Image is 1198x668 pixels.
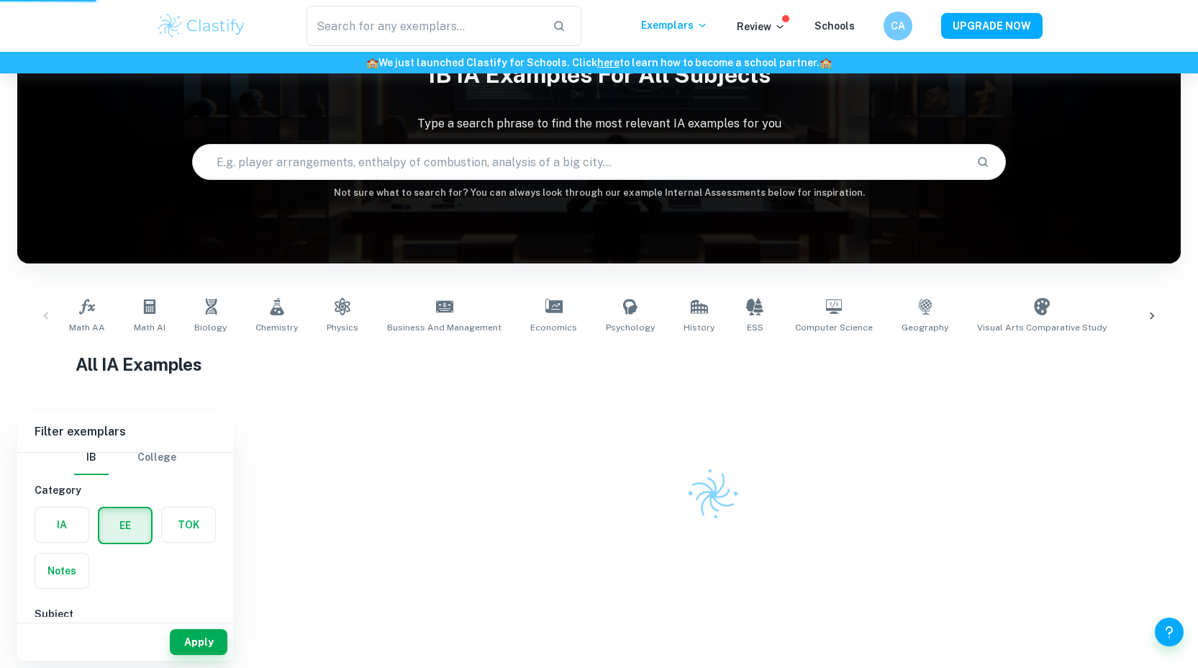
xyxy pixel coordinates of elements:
[255,321,298,334] span: Chemistry
[1155,618,1184,646] button: Help and Feedback
[35,507,89,542] button: IA
[74,441,176,475] div: Filter type choice
[35,482,216,498] h6: Category
[884,12,912,40] button: CA
[530,321,577,334] span: Economics
[162,507,215,542] button: TOK
[366,57,378,68] span: 🏫
[606,321,655,334] span: Psychology
[820,57,832,68] span: 🏫
[795,321,873,334] span: Computer Science
[387,321,502,334] span: Business and Management
[35,554,89,588] button: Notes
[170,629,227,655] button: Apply
[17,412,233,452] h6: Filter exemplars
[641,17,708,33] p: Exemplars
[3,55,1195,71] h6: We just launched Clastify for Schools. Click to learn how to become a school partner.
[814,20,855,32] a: Schools
[137,441,176,475] button: College
[99,508,151,543] button: EE
[76,351,1122,377] h1: All IA Examples
[902,321,948,334] span: Geography
[971,150,995,174] button: Search
[977,321,1107,334] span: Visual Arts Comparative Study
[74,441,109,475] button: IB
[69,321,105,334] span: Math AA
[941,13,1043,39] button: UPGRADE NOW
[17,115,1181,132] p: Type a search phrase to find the most relevant IA examples for you
[677,459,748,531] img: Clastify logo
[889,18,906,34] h6: CA
[17,186,1181,200] h6: Not sure what to search for? You can always look through our example Internal Assessments below f...
[737,19,786,35] p: Review
[193,142,966,182] input: E.g. player arrangements, enthalpy of combustion, analysis of a big city...
[194,321,227,334] span: Biology
[597,57,620,68] a: here
[35,606,216,622] h6: Subject
[156,12,248,40] img: Clastify logo
[747,321,763,334] span: ESS
[307,6,542,46] input: Search for any exemplars...
[134,321,165,334] span: Math AI
[17,52,1181,98] h1: IB IA examples for all subjects
[327,321,358,334] span: Physics
[684,321,714,334] span: History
